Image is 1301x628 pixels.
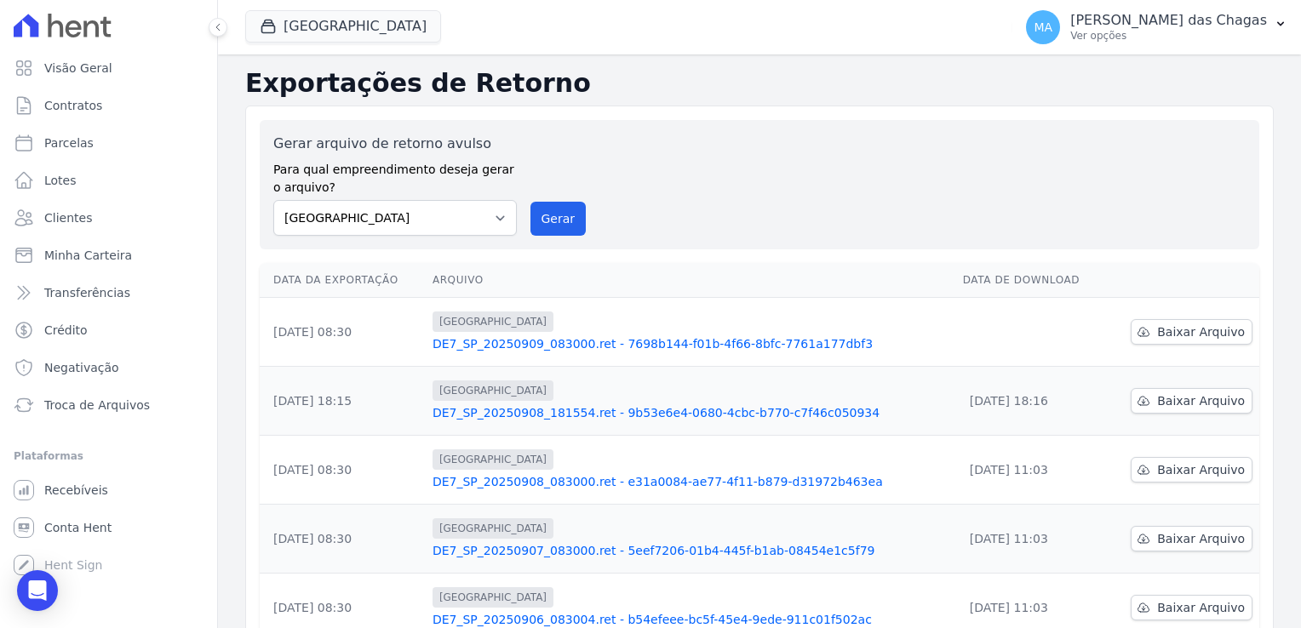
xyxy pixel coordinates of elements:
[14,446,203,466] div: Plataformas
[44,482,108,499] span: Recebíveis
[260,436,426,505] td: [DATE] 08:30
[433,518,553,539] span: [GEOGRAPHIC_DATA]
[17,570,58,611] div: Open Intercom Messenger
[530,202,587,236] button: Gerar
[433,587,553,608] span: [GEOGRAPHIC_DATA]
[260,298,426,367] td: [DATE] 08:30
[44,247,132,264] span: Minha Carteira
[44,322,88,339] span: Crédito
[44,519,112,536] span: Conta Hent
[1157,392,1245,409] span: Baixar Arquivo
[433,404,949,421] a: DE7_SP_20250908_181554.ret - 9b53e6e4-0680-4cbc-b770-c7f46c050934
[44,172,77,189] span: Lotes
[1034,21,1052,33] span: MA
[1070,12,1267,29] p: [PERSON_NAME] das Chagas
[273,154,517,197] label: Para qual empreendimento deseja gerar o arquivo?
[44,284,130,301] span: Transferências
[44,134,94,151] span: Parcelas
[7,163,210,197] a: Lotes
[1131,388,1252,414] a: Baixar Arquivo
[1070,29,1267,43] p: Ver opções
[44,397,150,414] span: Troca de Arquivos
[7,238,210,272] a: Minha Carteira
[956,505,1105,574] td: [DATE] 11:03
[433,335,949,352] a: DE7_SP_20250909_083000.ret - 7698b144-f01b-4f66-8bfc-7761a177dbf3
[433,611,949,628] a: DE7_SP_20250906_083004.ret - b54efeee-bc5f-45e4-9ede-911c01f502ac
[1012,3,1301,51] button: MA [PERSON_NAME] das Chagas Ver opções
[1131,457,1252,482] a: Baixar Arquivo
[433,542,949,559] a: DE7_SP_20250907_083000.ret - 5eef7206-01b4-445f-b1ab-08454e1c5f79
[956,263,1105,298] th: Data de Download
[7,88,210,123] a: Contratos
[433,449,553,470] span: [GEOGRAPHIC_DATA]
[433,380,553,401] span: [GEOGRAPHIC_DATA]
[44,60,112,77] span: Visão Geral
[7,351,210,385] a: Negativação
[44,209,92,226] span: Clientes
[433,311,553,332] span: [GEOGRAPHIC_DATA]
[44,359,119,376] span: Negativação
[7,126,210,160] a: Parcelas
[260,367,426,436] td: [DATE] 18:15
[7,388,210,422] a: Troca de Arquivos
[433,473,949,490] a: DE7_SP_20250908_083000.ret - e31a0084-ae77-4f11-b879-d31972b463ea
[1157,530,1245,547] span: Baixar Arquivo
[245,10,441,43] button: [GEOGRAPHIC_DATA]
[260,505,426,574] td: [DATE] 08:30
[1131,319,1252,345] a: Baixar Arquivo
[7,313,210,347] a: Crédito
[956,436,1105,505] td: [DATE] 11:03
[1131,526,1252,551] a: Baixar Arquivo
[1157,323,1245,340] span: Baixar Arquivo
[245,68,1274,99] h2: Exportações de Retorno
[1157,599,1245,616] span: Baixar Arquivo
[44,97,102,114] span: Contratos
[273,134,517,154] label: Gerar arquivo de retorno avulso
[7,51,210,85] a: Visão Geral
[7,276,210,310] a: Transferências
[1157,461,1245,478] span: Baixar Arquivo
[7,511,210,545] a: Conta Hent
[956,367,1105,436] td: [DATE] 18:16
[1131,595,1252,620] a: Baixar Arquivo
[260,263,426,298] th: Data da Exportação
[426,263,956,298] th: Arquivo
[7,201,210,235] a: Clientes
[7,473,210,507] a: Recebíveis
